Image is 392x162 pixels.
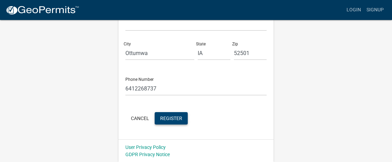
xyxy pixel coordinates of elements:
[125,152,170,157] a: GDPR Privacy Notice
[344,3,364,17] a: Login
[125,144,166,150] a: User Privacy Policy
[125,112,155,125] button: Cancel
[160,115,182,121] span: Register
[155,112,188,125] button: Register
[364,3,386,17] a: Signup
